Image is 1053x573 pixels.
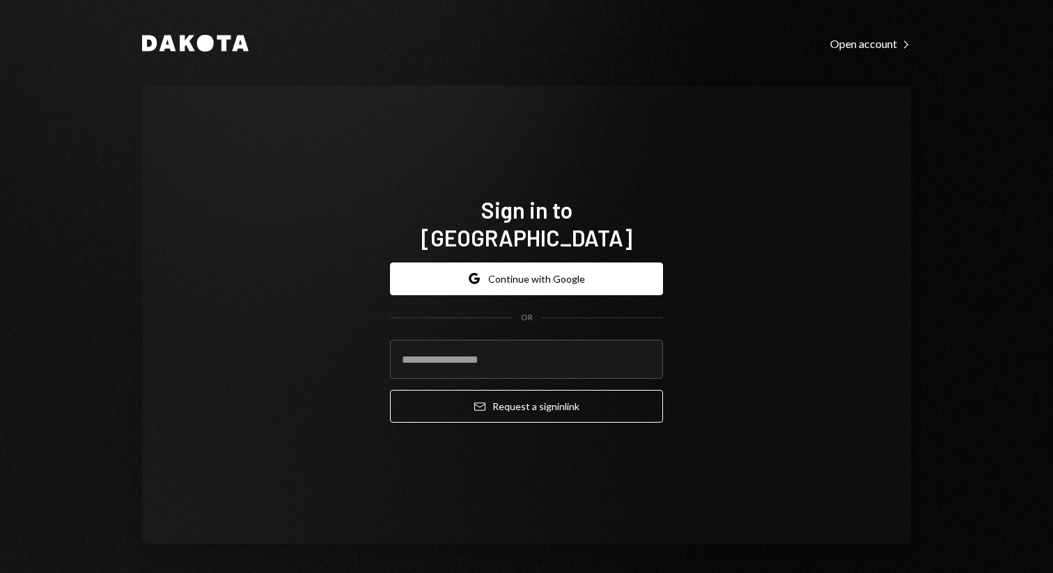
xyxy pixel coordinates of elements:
div: OR [521,312,533,324]
button: Request a signinlink [390,390,663,423]
a: Open account [830,36,911,51]
h1: Sign in to [GEOGRAPHIC_DATA] [390,196,663,251]
button: Continue with Google [390,262,663,295]
div: Open account [830,37,911,51]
